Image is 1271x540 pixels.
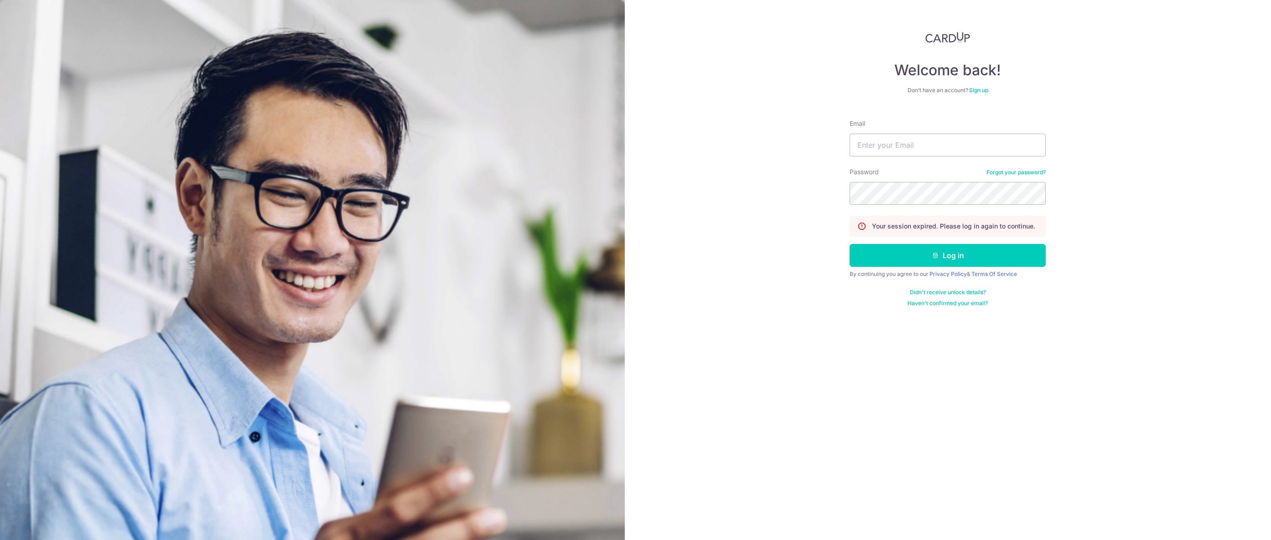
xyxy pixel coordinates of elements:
[850,270,1046,278] div: By continuing you agree to our &
[850,87,1046,94] div: Don’t have an account?
[929,270,967,277] a: Privacy Policy
[850,61,1046,79] h4: Welcome back!
[850,167,879,177] label: Password
[925,32,970,43] img: CardUp Logo
[910,289,986,296] a: Didn't receive unlock details?
[908,300,988,307] a: Haven't confirmed your email?
[850,244,1046,267] button: Log in
[872,222,1035,231] p: Your session expired. Please log in again to continue.
[986,169,1046,176] a: Forgot your password?
[850,119,865,128] label: Email
[850,134,1046,156] input: Enter your Email
[971,270,1017,277] a: Terms Of Service
[969,87,988,93] a: Sign up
